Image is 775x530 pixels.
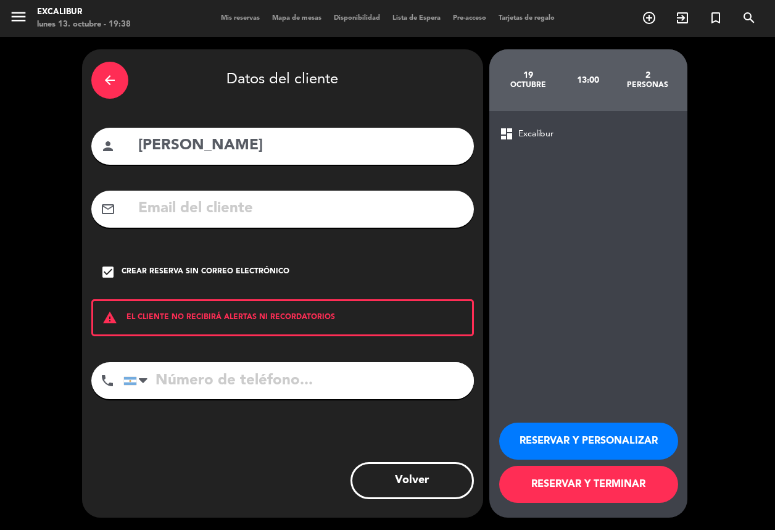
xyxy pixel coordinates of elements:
div: Excalibur [37,6,131,19]
div: personas [618,80,678,90]
span: dashboard [499,126,514,141]
i: turned_in_not [708,10,723,25]
i: search [742,10,756,25]
span: Excalibur [518,127,553,141]
span: Mapa de mesas [266,15,328,22]
input: Nombre del cliente [137,133,465,159]
div: Argentina: +54 [124,363,152,399]
span: Mis reservas [215,15,266,22]
div: EL CLIENTE NO RECIBIRÁ ALERTAS NI RECORDATORIOS [91,299,474,336]
i: add_circle_outline [642,10,657,25]
div: 13:00 [558,59,618,102]
button: menu [9,7,28,30]
button: Volver [350,462,474,499]
div: 19 [499,70,558,80]
span: Pre-acceso [447,15,492,22]
button: RESERVAR Y TERMINAR [499,466,678,503]
i: person [101,139,115,154]
i: menu [9,7,28,26]
i: check_box [101,265,115,279]
span: Tarjetas de regalo [492,15,561,22]
span: Disponibilidad [328,15,386,22]
i: mail_outline [101,202,115,217]
input: Número de teléfono... [123,362,474,399]
div: octubre [499,80,558,90]
i: warning [93,310,126,325]
i: exit_to_app [675,10,690,25]
button: RESERVAR Y PERSONALIZAR [499,423,678,460]
div: lunes 13. octubre - 19:38 [37,19,131,31]
div: Crear reserva sin correo electrónico [122,266,289,278]
i: arrow_back [102,73,117,88]
div: 2 [618,70,678,80]
span: Lista de Espera [386,15,447,22]
div: Datos del cliente [91,59,474,102]
i: phone [100,373,115,388]
input: Email del cliente [137,196,465,222]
